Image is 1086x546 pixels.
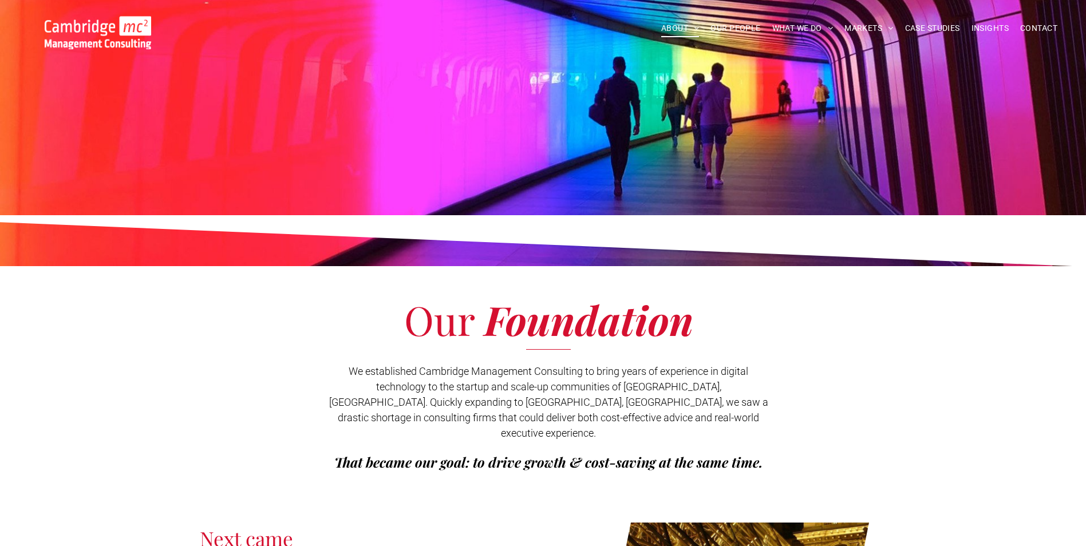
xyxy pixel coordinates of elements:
a: CONTACT [1014,19,1063,37]
span: Our [404,292,475,346]
a: ABOUT [655,19,705,37]
a: Your Business Transformed | Cambridge Management Consulting [45,18,151,30]
span: Foundation [484,292,693,346]
img: Go to Homepage [45,16,151,49]
a: WHAT WE DO [767,19,839,37]
a: INSIGHTS [966,19,1014,37]
a: MARKETS [839,19,899,37]
a: OUR PEOPLE [705,19,766,37]
a: CASE STUDIES [899,19,966,37]
span: We established Cambridge Management Consulting to bring years of experience in digital technology... [329,365,768,439]
span: That became our goal: to drive growth & cost-saving at the same time. [334,453,763,471]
